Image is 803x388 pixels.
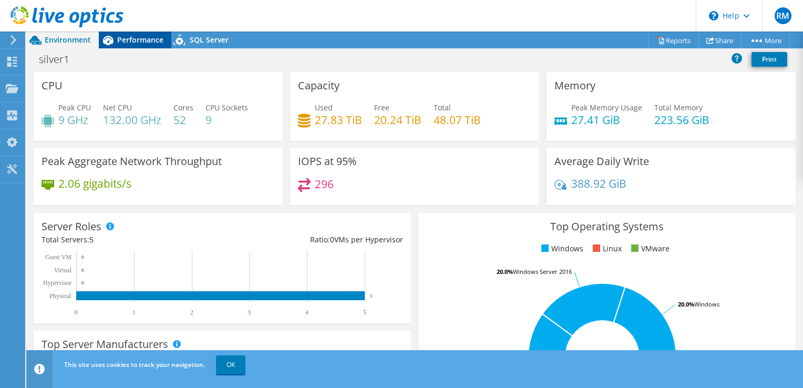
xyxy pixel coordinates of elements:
span: Environment [45,35,91,45]
a: OK [216,355,245,374]
h4: 388.92 GiB [571,178,626,189]
text: 0 [81,280,84,285]
h4: 296 [315,178,334,190]
span: Net CPU [103,103,132,113]
h3: Peak Aggregate Network Throughput [42,156,222,167]
h3: Top Operating Systems [426,221,788,232]
text: Hypervisor [43,279,71,287]
a: More [741,32,790,48]
h4: 20.24 TiB [374,114,421,126]
tspan: 20.0% [497,268,513,275]
h1: silver1 [34,54,86,65]
span: RM [775,7,791,24]
h4: 9 [205,114,248,126]
h3: Memory [554,80,595,91]
span: 5 [89,234,94,244]
div: Ratio: VMs per Hypervisor [222,234,403,246]
h4: 9 GHz [58,114,91,126]
h4: 2.06 gigabits/s [58,178,131,189]
h3: CPU [42,80,63,91]
span: Free [374,103,389,113]
text: 0 [81,254,84,260]
h4: 48.07 TiB [434,114,481,126]
h3: Capacity [298,80,339,91]
span: Cores [173,103,193,113]
tspan: Windows Server 2016 [513,268,572,275]
span: SQL Server [190,35,229,45]
h4: 27.41 GiB [571,114,642,126]
tspan: Windows [694,300,719,308]
text: Physical [49,292,71,300]
a: Reports [648,32,699,48]
span: This site uses cookies to track your navigation. [64,360,205,369]
h4: 52 [173,114,193,126]
li: VMware [629,243,670,254]
h4: 132.00 GHz [103,114,161,126]
span: Used [315,103,333,113]
div: Total Servers: [42,234,222,246]
span: Total [434,103,451,113]
span: Peak CPU [58,103,91,113]
h3: Top Server Manufacturers [42,339,168,350]
li: Windows [539,243,583,254]
text: 3 [248,309,251,316]
text: 4 [305,309,308,316]
h3: Server Roles [42,221,101,232]
text: 5 [363,309,366,316]
h4: 223.56 GiB [654,114,709,126]
h3: Average Daily Write [554,156,649,167]
svg: \n [709,11,718,21]
h3: IOPS at 95% [298,156,357,167]
span: Total Memory [654,103,703,113]
span: Performance [117,35,163,45]
text: Guest VM [45,253,71,261]
h4: 27.83 TiB [315,114,362,126]
span: 0 [330,234,334,244]
text: 0 [75,309,78,316]
tspan: 20.0% [678,300,694,308]
span: CPU Sockets [205,103,248,113]
li: Linux [590,243,622,254]
a: Print [751,52,787,67]
text: Virtual [54,267,72,274]
text: 5 [370,293,373,299]
span: Peak Memory Usage [571,103,642,113]
text: 1 [132,309,136,316]
a: Share [698,32,742,48]
text: 0 [81,268,84,273]
text: 2 [190,309,193,316]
